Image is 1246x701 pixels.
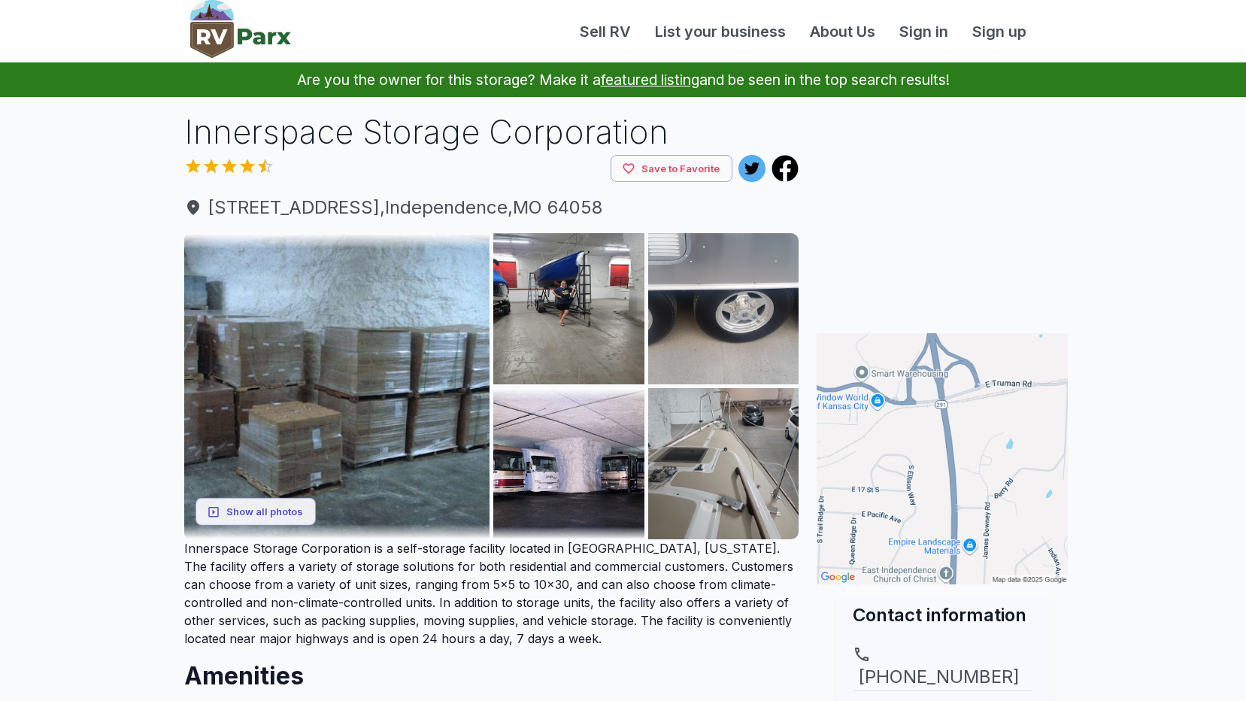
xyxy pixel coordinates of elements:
[196,498,316,526] button: Show all photos
[184,648,799,693] h2: Amenities
[611,155,732,183] button: Save to Favorite
[853,602,1032,627] h2: Contact information
[817,109,1068,297] iframe: Advertisement
[184,109,799,155] h1: Innerspace Storage Corporation
[648,388,799,539] img: AJQcZqKiXCZB5yzLu4ggI4LqyPopjNBo5fdooJJkV8LGkofc1i2c6hxQOXqR2KIqQAsDWWF9COrUc4-y_mTGMRiZTe4O29MBj...
[493,388,644,539] img: AJQcZqI0KKQXfRdYhl3JB2MV8eELSdJtbpG5U9rFSyN9d77jjhcFHITpwecA6mLnod11Cm1RLBqV4gdZOb9XKEu9peMAsHHmQ...
[184,539,799,648] p: Innerspace Storage Corporation is a self-storage facility located in [GEOGRAPHIC_DATA], [US_STATE...
[960,20,1038,43] a: Sign up
[18,62,1228,97] p: Are you the owner for this storage? Make it a and be seen in the top search results!
[568,20,643,43] a: Sell RV
[887,20,960,43] a: Sign in
[648,233,799,384] img: AJQcZqJE2hqtDknrSz4U-yI85rOJH5zyg3RflBfZuvSSgUFD2mQRQXc8Tk_4wf5OGLMDhv32OgTAqRV8pUi2mCsU1QOJZkkEm...
[493,233,644,384] img: AJQcZqKOyTzJSgW5jL7sXA65kMJYOvXRGUM9FsEg2OH1gJNgYWag94yo--r49Ny9apkXJNaJ1x3enXA4lHZMIB6DiM-rC9h_x...
[184,194,799,221] a: [STREET_ADDRESS],Independence,MO 64058
[643,20,798,43] a: List your business
[601,71,699,89] a: featured listing
[817,333,1068,584] img: Map for Innerspace Storage Corporation
[798,20,887,43] a: About Us
[184,233,490,539] img: AJQcZqJkfH735WxLpGUU6N99p0NdSQUbCeGwUFfZV2nU2dDTnwTt26U6aHr6jqhVmynhIRXAETWMY2f3hugxTh4t5Rud6snf2...
[184,194,799,221] span: [STREET_ADDRESS] , Independence , MO 64058
[853,645,1032,690] a: [PHONE_NUMBER]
